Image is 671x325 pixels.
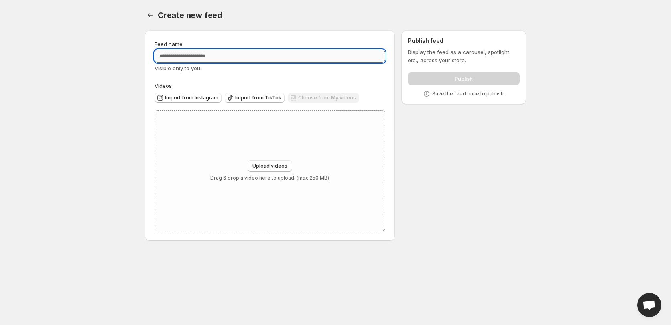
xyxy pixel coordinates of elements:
[155,83,172,89] span: Videos
[225,93,285,103] button: Import from TikTok
[165,95,218,101] span: Import from Instagram
[158,10,222,20] span: Create new feed
[155,41,183,47] span: Feed name
[248,160,292,172] button: Upload videos
[210,175,329,181] p: Drag & drop a video here to upload. (max 250 MB)
[235,95,281,101] span: Import from TikTok
[637,293,661,317] a: Open chat
[145,10,156,21] button: Settings
[252,163,287,169] span: Upload videos
[408,37,520,45] h2: Publish feed
[408,48,520,64] p: Display the feed as a carousel, spotlight, etc., across your store.
[155,65,201,71] span: Visible only to you.
[155,93,222,103] button: Import from Instagram
[432,91,505,97] p: Save the feed once to publish.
